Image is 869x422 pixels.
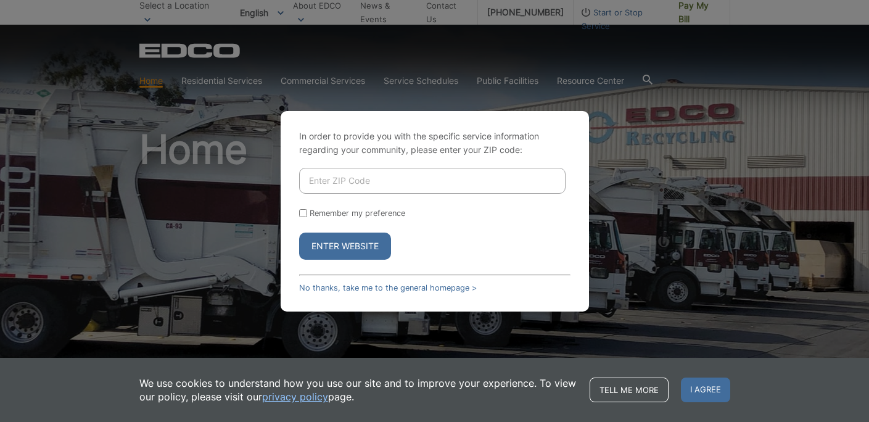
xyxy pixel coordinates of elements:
[262,390,328,403] a: privacy policy
[590,378,669,402] a: Tell me more
[139,376,577,403] p: We use cookies to understand how you use our site and to improve your experience. To view our pol...
[310,209,405,218] label: Remember my preference
[299,130,570,157] p: In order to provide you with the specific service information regarding your community, please en...
[681,378,730,402] span: I agree
[299,233,391,260] button: Enter Website
[299,283,477,292] a: No thanks, take me to the general homepage >
[299,168,566,194] input: Enter ZIP Code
